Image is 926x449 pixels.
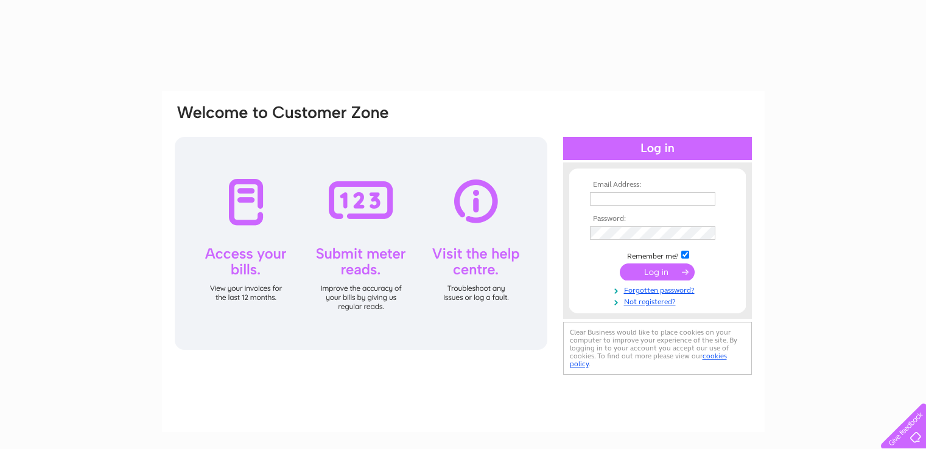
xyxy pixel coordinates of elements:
a: cookies policy [570,352,727,368]
td: Remember me? [587,249,728,261]
input: Submit [620,263,695,280]
a: Not registered? [590,295,728,307]
th: Email Address: [587,181,728,189]
div: Clear Business would like to place cookies on your computer to improve your experience of the sit... [563,322,752,375]
th: Password: [587,215,728,223]
a: Forgotten password? [590,284,728,295]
